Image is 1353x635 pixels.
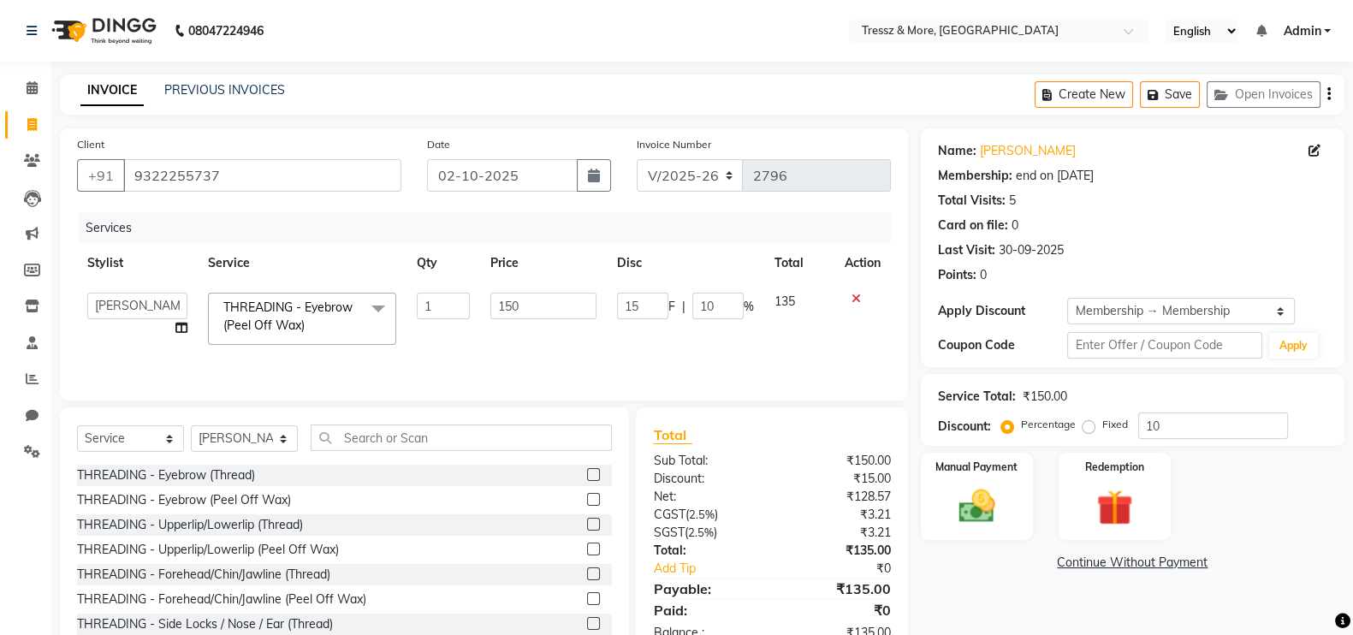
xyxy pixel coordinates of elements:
[77,159,125,192] button: +91
[938,388,1016,406] div: Service Total:
[938,192,1006,210] div: Total Visits:
[938,266,976,284] div: Points:
[77,590,366,608] div: THREADING - Forehead/Chin/Jawline (Peel Off Wax)
[744,298,754,316] span: %
[938,302,1068,320] div: Apply Discount
[1021,417,1076,432] label: Percentage
[640,560,793,578] a: Add Tip
[44,7,161,55] img: logo
[77,137,104,152] label: Client
[924,554,1341,572] a: Continue Without Payment
[427,137,450,152] label: Date
[834,244,891,282] th: Action
[1035,81,1133,108] button: Create New
[764,244,834,282] th: Total
[77,466,255,484] div: THREADING - Eyebrow (Thread)
[935,460,1018,475] label: Manual Payment
[1269,333,1318,359] button: Apply
[77,244,198,282] th: Stylist
[1102,417,1128,432] label: Fixed
[772,579,904,599] div: ₹135.00
[772,506,904,524] div: ₹3.21
[77,516,303,534] div: THREADING - Upperlip/Lowerlip (Thread)
[77,615,333,633] div: THREADING - Side Locks / Nose / Ear (Thread)
[688,507,714,521] span: 2.5%
[79,212,904,244] div: Services
[772,600,904,620] div: ₹0
[198,244,406,282] th: Service
[305,317,312,333] a: x
[682,298,685,316] span: |
[77,541,339,559] div: THREADING - Upperlip/Lowerlip (Peel Off Wax)
[1283,22,1320,40] span: Admin
[772,542,904,560] div: ₹135.00
[1012,217,1018,234] div: 0
[1009,192,1016,210] div: 5
[640,452,772,470] div: Sub Total:
[938,418,991,436] div: Discount:
[999,241,1064,259] div: 30-09-2025
[938,336,1068,354] div: Coupon Code
[1085,485,1143,530] img: _gift.svg
[480,244,608,282] th: Price
[607,244,764,282] th: Disc
[637,137,711,152] label: Invoice Number
[640,524,772,542] div: ( )
[980,266,987,284] div: 0
[938,142,976,160] div: Name:
[938,217,1008,234] div: Card on file:
[794,560,904,578] div: ₹0
[188,7,264,55] b: 08047224946
[1207,81,1320,108] button: Open Invoices
[687,525,713,539] span: 2.5%
[1016,167,1094,185] div: end on [DATE]
[311,424,612,451] input: Search or Scan
[640,506,772,524] div: ( )
[1140,81,1200,108] button: Save
[772,524,904,542] div: ₹3.21
[640,600,772,620] div: Paid:
[653,507,685,522] span: CGST
[772,488,904,506] div: ₹128.57
[77,566,330,584] div: THREADING - Forehead/Chin/Jawline (Thread)
[640,542,772,560] div: Total:
[223,300,353,333] span: THREADING - Eyebrow (Peel Off Wax)
[80,75,144,106] a: INVOICE
[772,452,904,470] div: ₹150.00
[77,491,291,509] div: THREADING - Eyebrow (Peel Off Wax)
[640,470,772,488] div: Discount:
[406,244,480,282] th: Qty
[774,294,795,309] span: 135
[640,488,772,506] div: Net:
[938,167,1012,185] div: Membership:
[640,579,772,599] div: Payable:
[653,426,692,444] span: Total
[1085,460,1144,475] label: Redemption
[772,470,904,488] div: ₹15.00
[123,159,401,192] input: Search by Name/Mobile/Email/Code
[1067,332,1262,359] input: Enter Offer / Coupon Code
[947,485,1006,527] img: _cash.svg
[668,298,675,316] span: F
[980,142,1076,160] a: [PERSON_NAME]
[653,525,684,540] span: SGST
[938,241,995,259] div: Last Visit:
[164,82,285,98] a: PREVIOUS INVOICES
[1023,388,1067,406] div: ₹150.00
